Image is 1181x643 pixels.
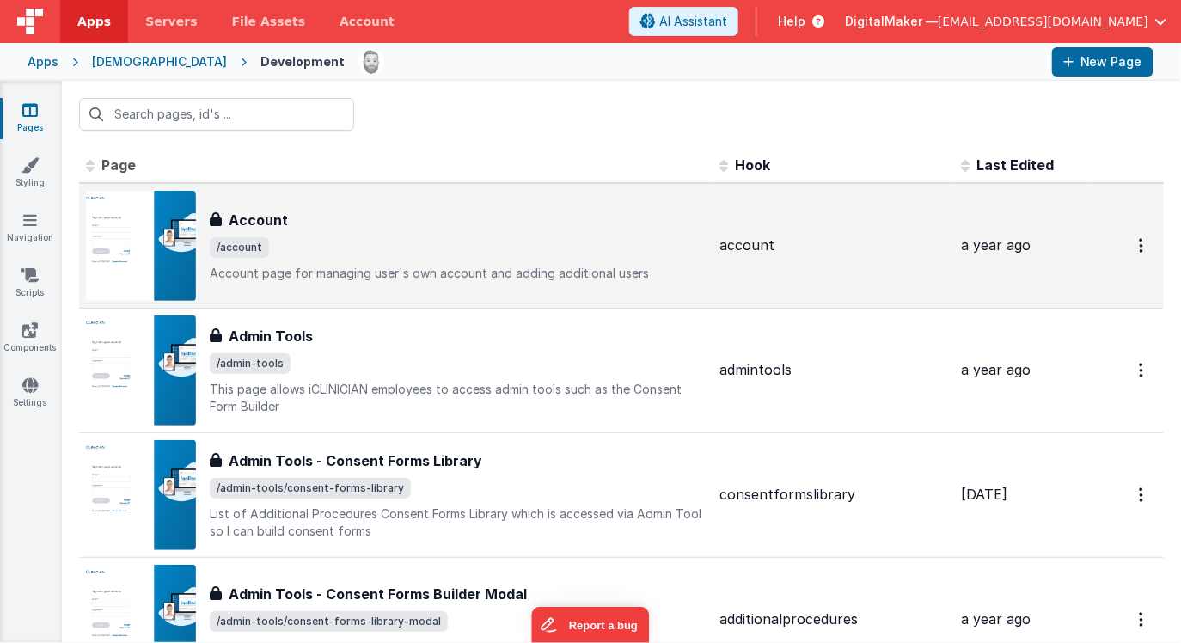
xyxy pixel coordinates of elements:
[229,450,482,471] h3: Admin Tools - Consent Forms Library
[961,236,1031,254] span: a year ago
[92,53,227,70] div: [DEMOGRAPHIC_DATA]
[1129,352,1157,388] button: Options
[532,607,650,643] iframe: Marker.io feedback button
[145,13,197,30] span: Servers
[229,326,313,346] h3: Admin Tools
[28,53,58,70] div: Apps
[210,237,269,258] span: /account
[210,381,706,415] p: This page allows iCLINICIAN employees to access admin tools such as the Consent Form Builder
[938,13,1148,30] span: [EMAIL_ADDRESS][DOMAIN_NAME]
[719,609,947,629] div: additionalprocedures
[845,13,1167,30] button: DigitalMaker — [EMAIL_ADDRESS][DOMAIN_NAME]
[719,236,947,255] div: account
[359,50,383,74] img: 338b8ff906eeea576da06f2fc7315c1b
[719,360,947,380] div: admintools
[659,13,727,30] span: AI Assistant
[210,353,291,374] span: /admin-tools
[260,53,345,70] div: Development
[210,478,411,499] span: /admin-tools/consent-forms-library
[210,505,706,540] p: List of Additional Procedures Consent Forms Library which is accessed via Admin Tool so I can bui...
[1129,602,1157,637] button: Options
[961,486,1007,503] span: [DATE]
[629,7,738,36] button: AI Assistant
[1129,228,1157,263] button: Options
[719,485,947,505] div: consentformslibrary
[1052,47,1153,77] button: New Page
[101,156,136,174] span: Page
[229,210,288,230] h3: Account
[210,265,706,282] p: Account page for managing user's own account and adding additional users
[1129,477,1157,512] button: Options
[229,584,527,604] h3: Admin Tools - Consent Forms Builder Modal
[845,13,938,30] span: DigitalMaker —
[961,361,1031,378] span: a year ago
[976,156,1054,174] span: Last Edited
[232,13,306,30] span: File Assets
[735,156,770,174] span: Hook
[79,98,354,131] input: Search pages, id's ...
[77,13,111,30] span: Apps
[778,13,805,30] span: Help
[210,611,448,632] span: /admin-tools/consent-forms-library-modal
[961,610,1031,628] span: a year ago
